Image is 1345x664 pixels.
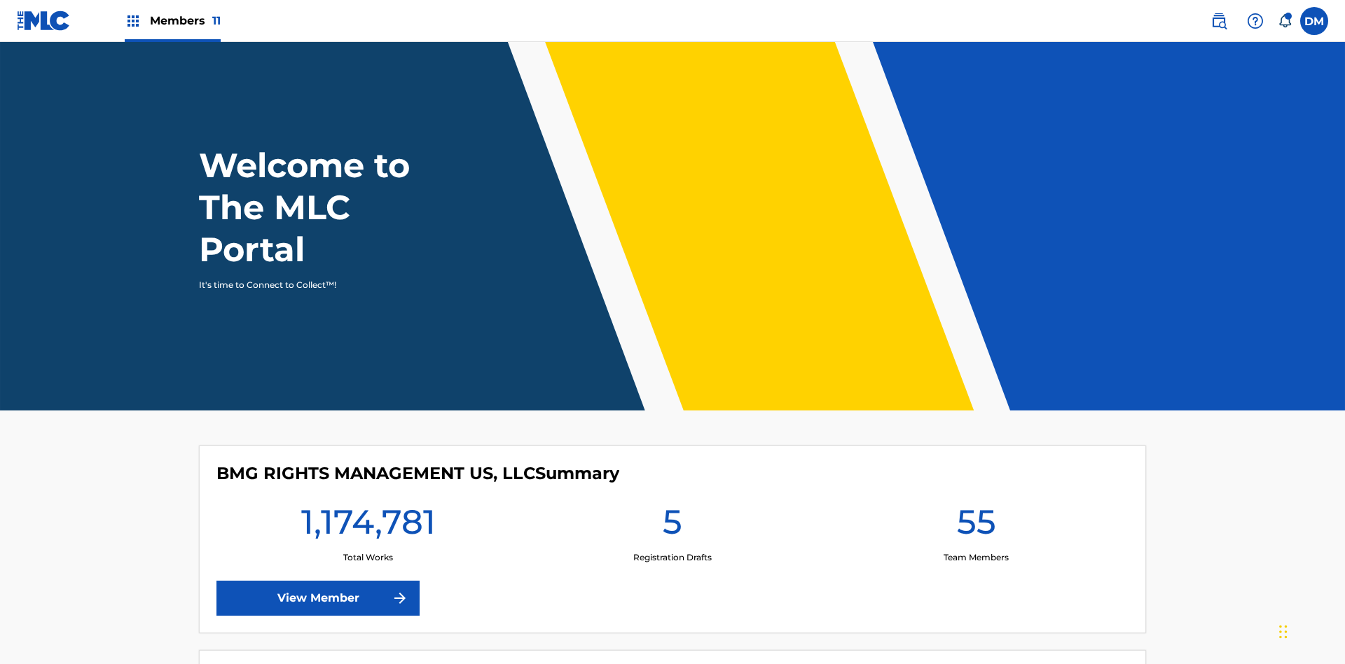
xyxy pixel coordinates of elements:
[633,551,712,564] p: Registration Drafts
[944,551,1009,564] p: Team Members
[1247,13,1264,29] img: help
[392,590,408,607] img: f7272a7cc735f4ea7f67.svg
[957,501,996,551] h1: 55
[1205,7,1233,35] a: Public Search
[1300,7,1328,35] div: User Menu
[1241,7,1269,35] div: Help
[1275,597,1345,664] iframe: Chat Widget
[150,13,221,29] span: Members
[1210,13,1227,29] img: search
[216,581,420,616] a: View Member
[301,501,436,551] h1: 1,174,781
[1278,14,1292,28] div: Notifications
[663,501,682,551] h1: 5
[125,13,142,29] img: Top Rightsholders
[199,144,461,270] h1: Welcome to The MLC Portal
[212,14,221,27] span: 11
[343,551,393,564] p: Total Works
[1279,611,1288,653] div: Drag
[199,279,442,291] p: It's time to Connect to Collect™!
[216,463,619,484] h4: BMG RIGHTS MANAGEMENT US, LLC
[17,11,71,31] img: MLC Logo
